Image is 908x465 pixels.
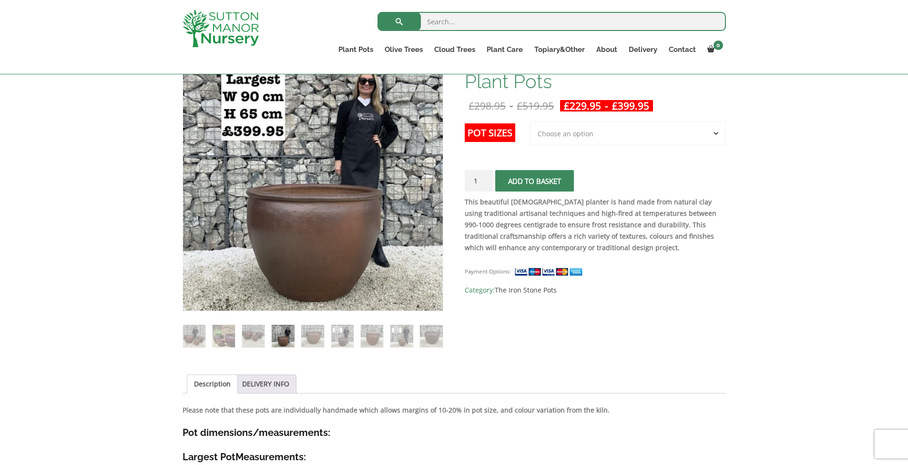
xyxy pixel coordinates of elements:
[183,427,330,438] strong: Pot dimensions/measurements:
[564,99,570,112] span: £
[420,325,442,347] img: The Ha Long Bay Iron Stone Plant Pots - Image 9
[242,375,289,393] a: DELIVERY INFO
[331,325,354,347] img: The Ha Long Bay Iron Stone Plant Pots - Image 6
[469,99,474,112] span: £
[361,325,383,347] img: The Ha Long Bay Iron Stone Plant Pots - Image 7
[702,43,726,56] a: 0
[242,325,265,347] img: The Ha Long Bay Iron Stone Plant Pots - Image 3
[465,51,725,91] h1: The Ha Long Bay Iron Stone Plant Pots
[428,43,481,56] a: Cloud Trees
[183,405,610,414] strong: Please note that these pots are individually handmade which allows margins of 10-20% in pot size,...
[465,284,725,296] span: Category:
[235,451,306,463] strong: Measurements:
[495,285,557,294] a: The Iron Stone Pots
[379,43,428,56] a: Olive Trees
[469,99,506,112] bdi: 298.95
[465,100,558,111] del: -
[529,43,591,56] a: Topiary&Other
[517,99,522,112] span: £
[333,43,379,56] a: Plant Pots
[465,197,716,252] strong: This beautiful [DEMOGRAPHIC_DATA] planter is hand made from natural clay using traditional artisa...
[390,325,413,347] img: The Ha Long Bay Iron Stone Plant Pots - Image 8
[301,325,324,347] img: The Ha Long Bay Iron Stone Plant Pots - Image 5
[377,12,726,31] input: Search...
[213,325,235,347] img: The Ha Long Bay Iron Stone Plant Pots - Image 2
[623,43,663,56] a: Delivery
[564,99,601,112] bdi: 229.95
[194,375,231,393] a: Description
[560,100,653,111] ins: -
[514,267,586,277] img: payment supported
[183,325,205,347] img: The Ha Long Bay Iron Stone Plant Pots
[465,123,515,142] label: Pot Sizes
[183,451,235,463] strong: Largest Pot
[612,99,618,112] span: £
[612,99,649,112] bdi: 399.95
[591,43,623,56] a: About
[481,43,529,56] a: Plant Care
[465,268,511,275] small: Payment Options:
[272,325,294,347] img: The Ha Long Bay Iron Stone Plant Pots - Image 4
[714,40,723,50] span: 0
[663,43,702,56] a: Contact
[183,10,259,47] img: logo
[495,170,574,192] button: Add to basket
[517,99,554,112] bdi: 519.95
[465,170,493,192] input: Product quantity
